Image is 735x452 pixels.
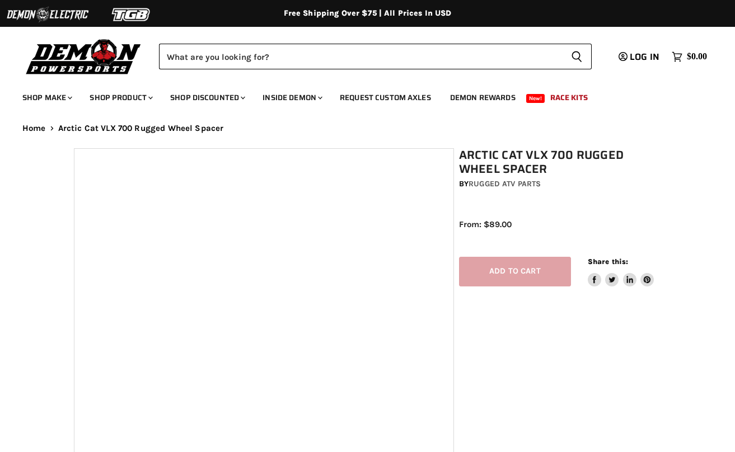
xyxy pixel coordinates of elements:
div: by [459,178,666,190]
form: Product [159,44,592,69]
span: New! [526,94,545,103]
a: Home [22,124,46,133]
a: Shop Discounted [162,86,252,109]
img: Demon Electric Logo 2 [6,4,90,25]
a: Log in [614,52,666,62]
span: Share this: [588,257,628,266]
a: Rugged ATV Parts [469,179,541,189]
a: Inside Demon [254,86,329,109]
a: Demon Rewards [442,86,524,109]
h1: Arctic Cat VLX 700 Rugged Wheel Spacer [459,148,666,176]
a: Shop Product [81,86,160,109]
ul: Main menu [14,82,704,109]
a: Request Custom Axles [331,86,439,109]
img: TGB Logo 2 [90,4,174,25]
a: $0.00 [666,49,713,65]
input: Search [159,44,562,69]
span: Log in [630,50,659,64]
img: Demon Powersports [22,36,145,76]
aside: Share this: [588,257,654,286]
span: Arctic Cat VLX 700 Rugged Wheel Spacer [58,124,224,133]
button: Search [562,44,592,69]
span: $0.00 [687,51,707,62]
span: From: $89.00 [459,219,512,229]
a: Race Kits [542,86,596,109]
a: Shop Make [14,86,79,109]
